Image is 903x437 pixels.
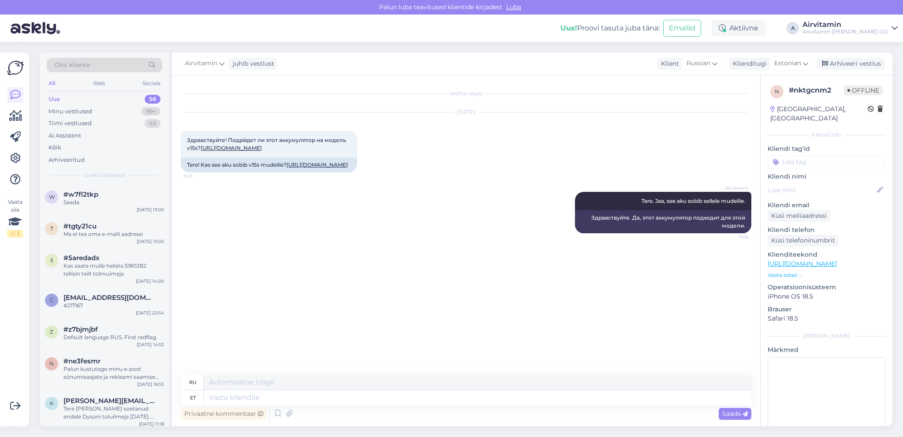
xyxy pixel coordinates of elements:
[768,283,885,292] p: Operatsioonisüsteem
[187,137,347,151] span: Здравствуйте! Подрйдет ли этот аккумулятор на модель v15s?
[136,278,164,284] div: [DATE] 14:00
[142,107,160,116] div: 99+
[575,210,751,233] div: Здравствуйте. Да, этот аккумулятор подходит для этой модели.
[768,201,885,210] p: Kliendi email
[789,85,844,96] div: # nktgcnm2
[712,20,765,36] div: Aktiivne
[504,3,524,11] span: Luba
[768,332,885,340] div: [PERSON_NAME]
[63,325,98,333] span: #z7bjmjbf
[729,59,767,68] div: Klienditugi
[768,250,885,259] p: Klienditeekond
[768,260,837,268] a: [URL][DOMAIN_NAME]
[63,302,164,310] div: #217167
[768,292,885,301] p: iPhone OS 18.5
[770,105,868,123] div: [GEOGRAPHIC_DATA], [GEOGRAPHIC_DATA]
[768,144,885,153] p: Kliendi tag'id
[63,262,164,278] div: Kas saate mulle helista 5180282 tellisin teilt tolmuimeja
[63,222,97,230] span: #tgty21cu
[844,86,883,95] span: Offline
[136,310,164,316] div: [DATE] 22:54
[63,397,155,405] span: kevin.kaljumae@gmail.com
[802,21,888,28] div: Airvitamin
[137,238,164,245] div: [DATE] 13:05
[768,314,885,323] p: Safari 18.5
[139,421,164,427] div: [DATE] 11:18
[7,60,24,76] img: Askly Logo
[768,235,839,247] div: Küsi telefoninumbrit
[49,143,61,152] div: Kõik
[229,59,274,68] div: juhib vestlust
[768,271,885,279] p: Vaata edasi ...
[63,254,100,262] span: #5aredadx
[642,198,745,204] span: Tere. Jaa, see aku sobib sellele mudelile.
[145,119,160,128] div: 45
[55,60,90,70] span: Otsi kliente
[145,95,160,104] div: 56
[49,119,92,128] div: Tiimi vestlused
[137,381,164,388] div: [DATE] 16:53
[50,297,54,303] span: c
[716,234,749,240] span: 11:24
[802,28,888,35] div: Airvitamin [PERSON_NAME] OÜ
[768,345,885,355] p: Märkmed
[63,294,155,302] span: coolipreyly@hotmail.com
[49,107,92,116] div: Minu vestlused
[7,230,23,238] div: 2 / 3
[201,145,262,151] a: [URL][DOMAIN_NAME]
[181,408,267,420] div: Privaatne kommentaar
[63,190,98,198] span: #w7fl2tkp
[802,21,898,35] a: AirvitaminAirvitamin [PERSON_NAME] OÜ
[63,230,164,238] div: Ma ei tea oma e-maili aadressi
[141,78,162,89] div: Socials
[137,206,164,213] div: [DATE] 13:05
[687,59,710,68] span: Russian
[817,58,884,70] div: Arhiveeri vestlus
[63,198,164,206] div: Saada
[63,333,164,341] div: Default language RUS. First redflag.
[91,78,107,89] div: Web
[560,23,660,34] div: Proovi tasuta juba täna:
[183,173,216,179] span: 11:21
[768,172,885,181] p: Kliendi nimi
[775,88,779,95] span: n
[7,198,23,238] div: Vaata siia
[722,410,748,418] span: Saada
[189,375,197,390] div: ru
[560,24,577,32] b: Uus!
[49,360,54,367] span: n
[663,20,701,37] button: Emailid
[63,365,164,381] div: Palun kustutage minu e-post sõnumisaajate ja reklaami saamise listist ära. Teeksin seda ise, aga ...
[768,185,875,195] input: Lisa nimi
[50,329,53,335] span: z
[657,59,679,68] div: Klient
[49,131,81,140] div: AI Assistent
[768,225,885,235] p: Kliendi telefon
[49,95,60,104] div: Uus
[50,225,53,232] span: t
[287,161,348,168] a: [URL][DOMAIN_NAME]
[137,341,164,348] div: [DATE] 14:53
[181,90,751,97] div: Vestlus algas
[49,194,55,200] span: w
[49,156,85,164] div: Arhiveeritud
[63,357,101,365] span: #ne3fesmr
[63,405,164,421] div: Tere [PERSON_NAME] soetanud endale Dysoni toluilmeja [DATE]. Viimasel ajal on hakanud masin tõrku...
[768,305,885,314] p: Brauser
[716,185,749,191] span: Airvitamin
[47,78,57,89] div: All
[774,59,801,68] span: Estonian
[185,59,217,68] span: Airvitamin
[768,155,885,168] input: Lisa tag
[768,131,885,139] div: Kliendi info
[190,390,196,405] div: et
[768,210,830,222] div: Küsi meiliaadressi
[181,108,751,116] div: [DATE]
[50,400,54,407] span: k
[787,22,799,34] div: A
[181,157,357,172] div: Tere! Kas see aku sobib v15s mudelile?
[50,257,53,264] span: 5
[84,171,125,179] span: Uued vestlused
